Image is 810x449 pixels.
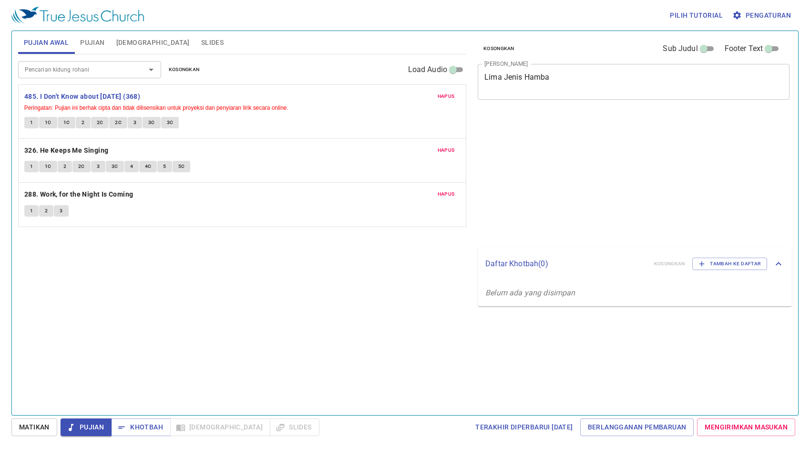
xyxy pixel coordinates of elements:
[39,117,57,128] button: 1C
[130,162,133,171] span: 4
[485,288,575,297] i: Belum ada yang disimpan
[472,418,576,436] a: Terakhir Diperbarui [DATE]
[483,44,514,53] span: Kosongkan
[163,162,166,171] span: 5
[432,188,461,200] button: Hapus
[143,117,161,128] button: 3C
[201,37,224,49] span: Slides
[475,421,573,433] span: Terakhir Diperbarui [DATE]
[133,118,136,127] span: 3
[58,117,76,128] button: 1C
[24,145,109,157] b: 326. He Keeps Me Singing
[124,161,139,172] button: 4
[725,43,763,54] span: Footer Text
[734,10,791,21] span: Pengaturan
[438,146,455,155] span: Hapus
[39,161,57,172] button: 1c
[157,161,172,172] button: 5
[30,162,33,171] span: 1
[72,161,91,172] button: 2c
[698,260,761,268] span: Tambah ke Daftar
[478,43,520,54] button: Kosongkan
[432,145,461,156] button: Hapus
[63,162,66,171] span: 2
[109,117,127,128] button: 2C
[167,118,174,127] span: 3C
[145,162,152,171] span: 4c
[19,421,50,433] span: Matikan
[68,421,104,433] span: Pujian
[112,162,118,171] span: 3c
[169,65,200,74] span: Kosongkan
[697,418,795,436] a: Mengirimkan Masukan
[111,418,171,436] button: Khotbah
[60,207,62,215] span: 3
[474,110,728,244] iframe: from-child
[24,91,142,103] button: 485. I Don't Know about [DATE] (368)
[91,117,109,128] button: 2C
[80,37,104,49] span: Pujian
[24,205,39,217] button: 1
[24,188,133,200] b: 288. Work, for the Night Is Coming
[119,421,163,433] span: Khotbah
[97,118,103,127] span: 2C
[663,43,697,54] span: Sub Judul
[54,205,68,217] button: 3
[30,118,33,127] span: 1
[432,91,461,102] button: Hapus
[161,117,179,128] button: 3C
[11,418,57,436] button: Matikan
[692,258,767,270] button: Tambah ke Daftar
[39,205,53,217] button: 2
[478,248,792,280] div: Daftar Khotbah(0)KosongkanTambah ke Daftar
[76,117,90,128] button: 2
[45,162,51,171] span: 1c
[148,118,155,127] span: 3C
[82,118,84,127] span: 2
[139,161,157,172] button: 4c
[97,162,100,171] span: 3
[78,162,85,171] span: 2c
[45,207,48,215] span: 2
[45,118,51,127] span: 1C
[408,64,448,75] span: Load Audio
[705,421,788,433] span: Mengirimkan Masukan
[24,161,39,172] button: 1
[588,421,687,433] span: Berlangganan Pembaruan
[438,190,455,198] span: Hapus
[730,7,795,24] button: Pengaturan
[670,10,723,21] span: Pilih tutorial
[666,7,727,24] button: Pilih tutorial
[485,258,646,270] p: Daftar Khotbah ( 0 )
[484,73,783,91] textarea: Lima Jenis Hamba
[30,207,33,215] span: 1
[11,7,144,24] img: True Jesus Church
[106,161,124,172] button: 3c
[116,37,190,49] span: [DEMOGRAPHIC_DATA]
[115,118,122,127] span: 2C
[58,161,72,172] button: 2
[24,91,140,103] b: 485. I Don't Know about [DATE] (368)
[63,118,70,127] span: 1C
[24,145,110,157] button: 326. He Keeps Me Singing
[24,104,288,111] small: Peringatan: Pujian ini berhak cipta dan tidak dilisensikan untuk proyeksi dan penyiaran lirik sec...
[438,92,455,101] span: Hapus
[178,162,185,171] span: 5c
[91,161,105,172] button: 3
[24,37,69,49] span: Pujian Awal
[24,188,135,200] button: 288. Work, for the Night Is Coming
[144,63,158,76] button: Open
[173,161,191,172] button: 5c
[163,64,205,75] button: Kosongkan
[580,418,694,436] a: Berlangganan Pembaruan
[128,117,142,128] button: 3
[61,418,112,436] button: Pujian
[24,117,39,128] button: 1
